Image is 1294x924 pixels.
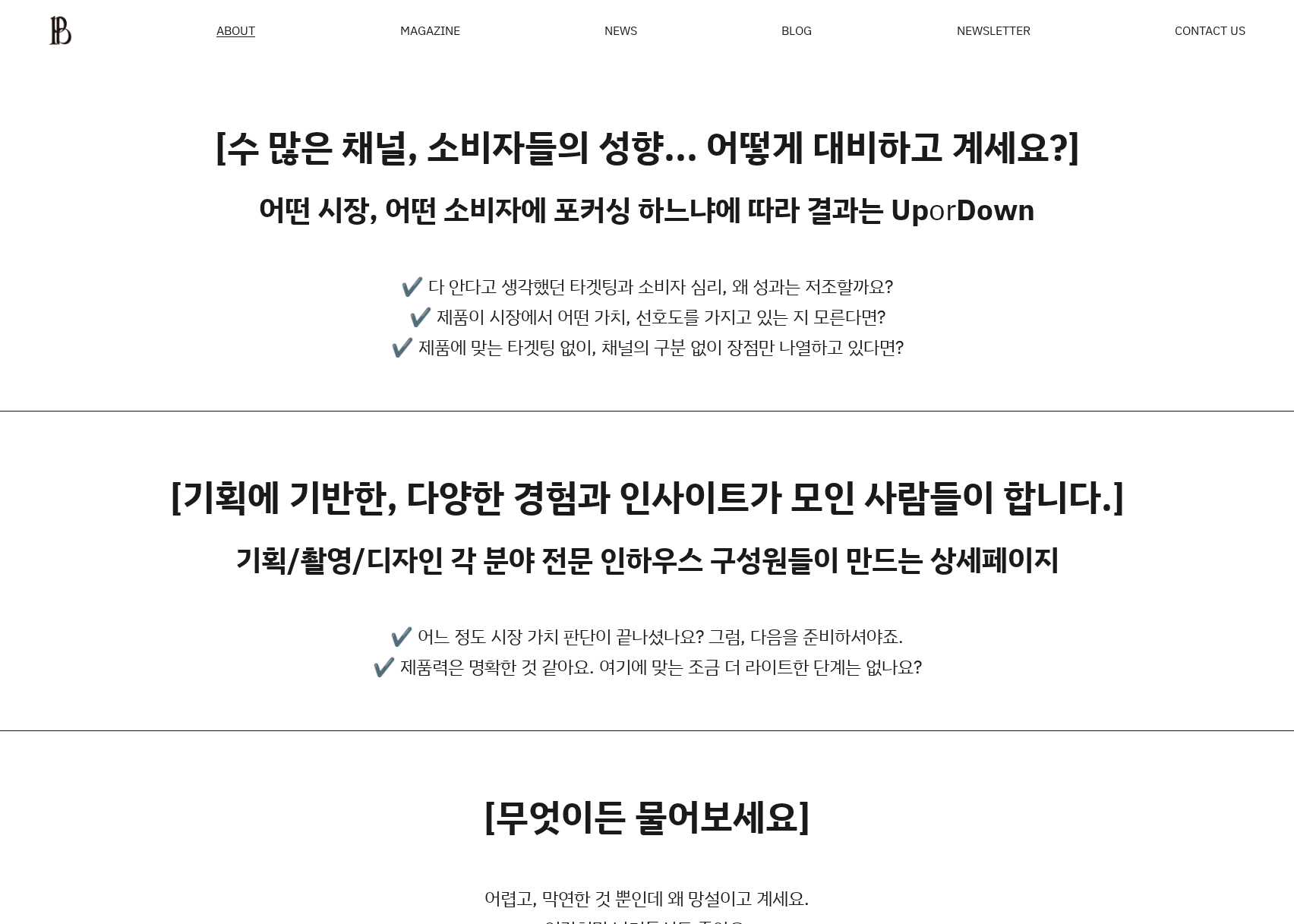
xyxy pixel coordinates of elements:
a: NEWS [604,24,637,36]
h3: 기획/촬영/디자인 각 분야 전문 인하우스 구성원들이 만드는 상세페이지 [235,542,1059,577]
p: ✔️ 다 안다고 생각했던 타겟팅과 소비자 심리, 왜 성과는 저조할까요? ✔️ 제품이 시장에서 어떤 가치, 선호도를 가지고 있는 지 모른다면? ✔️ 제품에 맞는 타겟팅 없이, ... [391,271,904,362]
h2: [무엇이든 물어보세요] [484,795,810,839]
span: ABOUT [216,24,255,36]
a: ABOUT [216,24,255,37]
img: ba379d5522eb3.png [49,15,72,46]
a: BLOG [781,24,812,36]
p: ✔️ 어느 정도 시장 가치 판단이 끝나셨나요? 그럼, 다음을 준비하셔야죠. ✔️ 제품력은 명확한 것 같아요. 여기에 맞는 조금 더 라이트한 단계는 없나요? [373,621,922,682]
span: or [929,190,956,229]
div: MAGAZINE [400,24,460,36]
a: NEWSLETTER [957,24,1030,36]
h2: [수 많은 채널, 소비자들의 성향... 어떻게 대비하고 계세요?] [215,125,1080,169]
a: CONTACT US [1175,24,1245,36]
h3: 어떤 시장, 어떤 소비자에 포커싱 하느냐에 따라 결과는 Up Down [259,192,1035,227]
h2: [기획에 기반한, 다양한 경험과 인사이트가 모인 사람들이 합니다.] [170,475,1125,519]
